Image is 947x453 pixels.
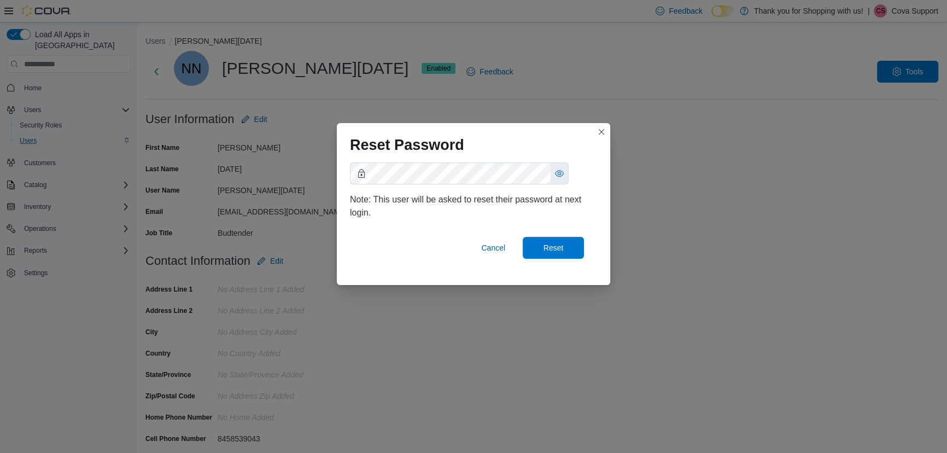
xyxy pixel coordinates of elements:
[481,242,505,253] span: Cancel
[350,193,597,219] div: Note: This user will be asked to reset their password at next login.
[551,163,568,184] button: Show password as plain text. Note: this will visually expose your password on the screen.
[543,242,564,253] span: Reset
[523,237,584,259] button: Reset
[350,136,464,154] h1: Reset Password
[477,237,510,259] button: Cancel
[595,125,608,138] button: Closes this modal window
